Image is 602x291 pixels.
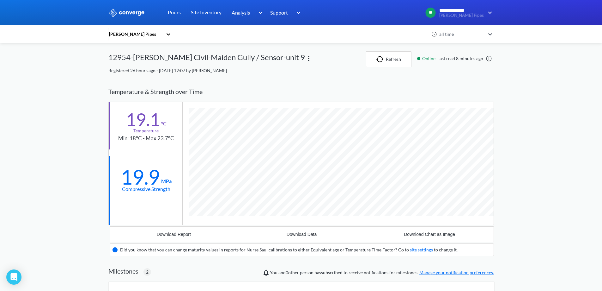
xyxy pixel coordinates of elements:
h2: Milestones [108,267,138,275]
div: Download Data [287,232,317,237]
span: Online [422,55,437,62]
div: 19.1 [126,111,160,127]
img: downArrow.svg [484,9,494,16]
button: Download Report [110,227,238,242]
div: Compressive Strength [122,185,170,193]
span: Registered 26 hours ago - [DATE] 12:07 by [PERSON_NAME] [108,68,227,73]
div: all time [438,31,485,38]
img: more.svg [305,55,313,62]
span: Analysis [232,9,250,16]
div: Last read 8 minutes ago [414,55,494,62]
span: You and person has subscribed to receive notifications for milestones. [270,269,494,276]
button: Download Data [238,227,366,242]
a: site settings [410,247,433,252]
span: [PERSON_NAME] Pipes [439,13,484,18]
img: downArrow.svg [292,9,302,16]
img: logo_ewhite.svg [108,9,145,17]
div: [PERSON_NAME] Pipes [108,31,163,38]
button: Download Chart as Image [366,227,494,242]
button: Refresh [366,51,411,67]
img: icon-refresh.svg [376,56,386,62]
div: Download Report [157,232,191,237]
div: 12954-[PERSON_NAME] Civil-Maiden Gully / Sensor-unit 9 [108,51,305,67]
div: Temperature & Strength over Time [108,82,494,102]
div: Did you know that you can change maturity values in reports for Nurse Saul calibrations to either... [120,246,458,253]
img: downArrow.svg [254,9,264,16]
div: 19.9 [121,169,160,185]
span: 2 [146,269,149,275]
div: Download Chart as Image [404,232,455,237]
div: Min: 18°C - Max 23.7°C [118,134,174,143]
span: Support [270,9,288,16]
span: 0 other [286,270,299,275]
div: Temperature [133,127,159,134]
img: notifications-icon.svg [262,269,270,276]
a: Manage your notification preferences. [419,270,494,275]
img: icon-clock.svg [431,31,437,37]
div: Open Intercom Messenger [6,269,21,285]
